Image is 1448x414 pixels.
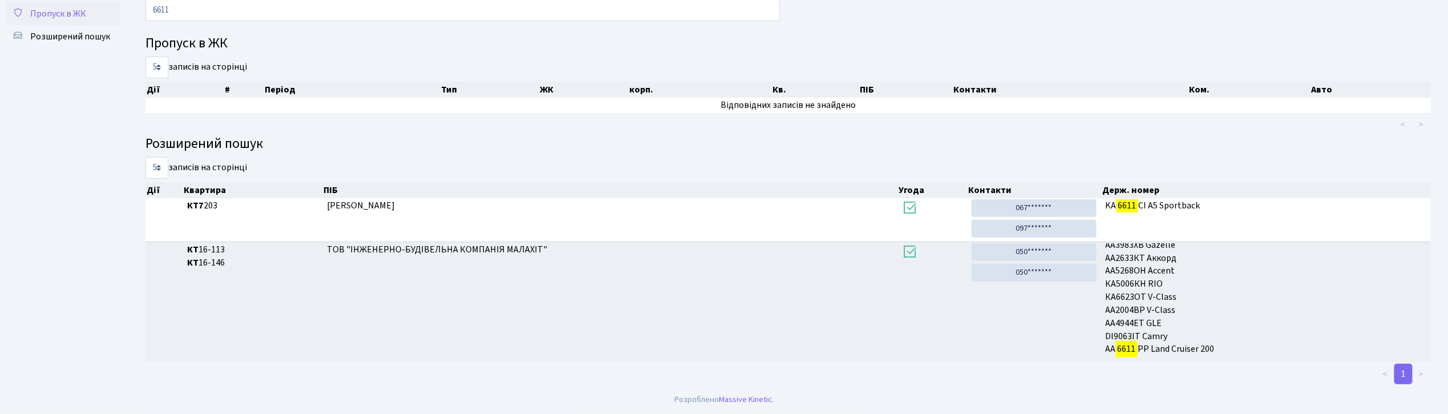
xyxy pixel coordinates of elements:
[6,2,120,25] a: Пропуск в ЖК
[145,182,183,198] th: Дії
[322,182,897,198] th: ПІБ
[145,57,168,78] select: записів на сторінці
[967,182,1101,198] th: Контакти
[145,35,1431,52] h4: Пропуск в ЖК
[1106,199,1426,212] span: KA CI A5 Sportback
[145,157,168,179] select: записів на сторінці
[187,199,318,212] span: 203
[30,30,110,43] span: Розширений пошук
[771,82,859,98] th: Кв.
[674,393,774,406] div: Розроблено .
[224,82,264,98] th: #
[1188,82,1311,98] th: Ком.
[183,182,322,198] th: Квартира
[327,199,395,212] span: [PERSON_NAME]
[145,82,224,98] th: Дії
[145,98,1431,113] td: Відповідних записів не знайдено
[6,25,120,48] a: Розширений пошук
[327,243,547,256] span: ТОВ "ІНЖЕНЕРНО-БУДІВЕЛЬНА КОМПАНІЯ МАЛАХІТ"
[1394,364,1413,384] a: 1
[145,57,247,78] label: записів на сторінці
[264,82,440,98] th: Період
[1101,182,1431,198] th: Держ. номер
[897,182,967,198] th: Угода
[539,82,628,98] th: ЖК
[187,243,318,270] span: 16-113 16-146
[859,82,952,98] th: ПІБ
[1310,82,1431,98] th: Авто
[719,393,772,405] a: Massive Kinetic
[1117,198,1138,214] mark: 6611
[187,243,199,256] b: КТ
[187,199,204,212] b: КТ7
[187,256,199,269] b: КТ
[30,7,86,20] span: Пропуск в ЖК
[440,82,539,98] th: Тип
[1116,341,1138,357] mark: 6611
[145,157,247,179] label: записів на сторінці
[1106,243,1426,357] span: КА8535КО X6 АА3983ХВ Gazelle АА2633КТ Аккорд АА5268ОН Accent КА5006КН RIO КА6623ОТ V-Class АА2004...
[952,82,1188,98] th: Контакти
[145,136,1431,152] h4: Розширений пошук
[628,82,771,98] th: корп.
